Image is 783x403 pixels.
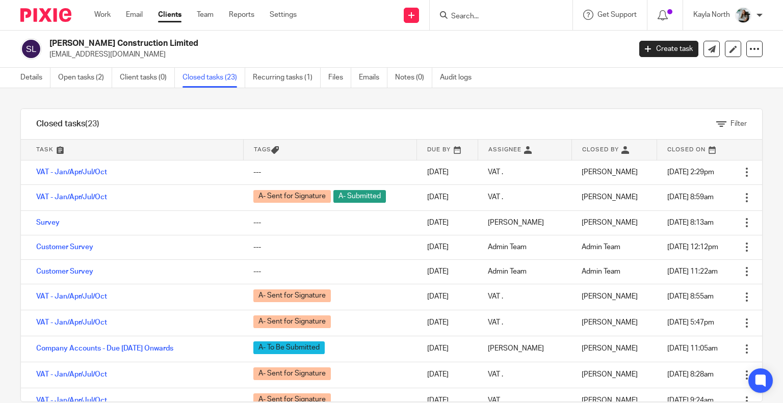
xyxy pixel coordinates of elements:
div: --- [253,242,406,252]
span: Admin Team [582,244,620,251]
td: [DATE] [417,310,478,336]
span: [PERSON_NAME] [582,169,638,176]
span: Admin Team [582,268,620,275]
a: Open tasks (2) [58,68,112,88]
p: Kayla North [693,10,730,20]
a: Team [197,10,214,20]
td: [DATE] [417,284,478,310]
a: Client tasks (0) [120,68,175,88]
span: [PERSON_NAME] [582,194,638,201]
td: [DATE] [417,259,478,284]
td: [DATE] [417,210,478,235]
a: Details [20,68,50,88]
span: [PERSON_NAME] [582,371,638,378]
a: VAT - Jan/Apr/Jul/Oct [36,293,107,300]
td: VAT . [478,362,571,388]
h1: Closed tasks [36,119,99,129]
div: --- [253,167,406,177]
span: [DATE] 2:29pm [667,169,714,176]
span: Get Support [597,11,637,18]
a: VAT - Jan/Apr/Jul/Oct [36,194,107,201]
td: Admin Team [478,259,571,284]
td: VAT . [478,310,571,336]
td: [DATE] [417,336,478,362]
span: A- Sent for Signature [253,367,331,380]
a: Notes (0) [395,68,432,88]
span: A- To Be Submitted [253,341,325,354]
a: Company Accounts - Due [DATE] Onwards [36,345,173,352]
a: VAT - Jan/Apr/Jul/Oct [36,169,107,176]
a: Customer Survey [36,244,93,251]
span: (23) [85,120,99,128]
a: Email [126,10,143,20]
td: Admin Team [478,235,571,259]
a: Recurring tasks (1) [253,68,321,88]
a: Settings [270,10,297,20]
img: Profile%20Photo.png [735,7,751,23]
div: --- [253,266,406,277]
a: VAT - Jan/Apr/Jul/Oct [36,371,107,378]
span: A- Sent for Signature [253,190,331,203]
a: Create task [639,41,698,57]
a: Clients [158,10,181,20]
a: VAT - Jan/Apr/Jul/Oct [36,319,107,326]
a: Closed tasks (23) [182,68,245,88]
span: [DATE] 8:55am [667,293,714,300]
td: [PERSON_NAME] [478,336,571,362]
td: VAT . [478,284,571,310]
a: Emails [359,68,387,88]
span: [DATE] 8:13am [667,219,714,226]
td: [DATE] [417,235,478,259]
h2: [PERSON_NAME] Construction Limited [49,38,509,49]
p: [EMAIL_ADDRESS][DOMAIN_NAME] [49,49,624,60]
span: [PERSON_NAME] [582,293,638,300]
a: Customer Survey [36,268,93,275]
span: [DATE] 12:12pm [667,244,718,251]
span: A- Submitted [333,190,386,203]
span: [PERSON_NAME] [582,219,638,226]
span: [DATE] 8:28am [667,371,714,378]
span: [DATE] 11:22am [667,268,718,275]
input: Search [450,12,542,21]
a: Files [328,68,351,88]
a: Reports [229,10,254,20]
span: [DATE] 11:05am [667,345,718,352]
td: [DATE] [417,362,478,388]
td: VAT . [478,160,571,184]
img: Pixie [20,8,71,22]
span: [PERSON_NAME] [582,319,638,326]
span: A- Sent for Signature [253,289,331,302]
a: Survey [36,219,60,226]
a: Audit logs [440,68,479,88]
span: [DATE] 8:59am [667,194,714,201]
td: VAT . [478,184,571,210]
span: [DATE] 5:47pm [667,319,714,326]
img: svg%3E [20,38,42,60]
th: Tags [243,140,416,160]
td: [PERSON_NAME] [478,210,571,235]
a: Work [94,10,111,20]
div: --- [253,218,406,228]
td: [DATE] [417,160,478,184]
span: Filter [730,120,747,127]
td: [DATE] [417,184,478,210]
span: [PERSON_NAME] [582,345,638,352]
span: A- Sent for Signature [253,315,331,328]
